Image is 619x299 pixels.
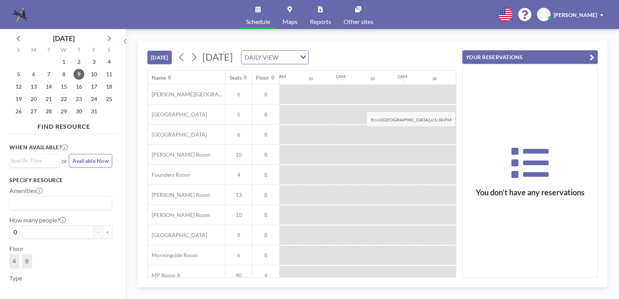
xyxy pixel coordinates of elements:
span: Reports [310,19,331,25]
span: 6 [226,131,252,138]
span: Saturday, October 4, 2025 [104,56,115,67]
span: Sunday, October 19, 2025 [13,94,24,104]
span: Tuesday, October 28, 2025 [43,106,54,117]
span: 8 [252,151,279,158]
div: W [56,46,72,56]
span: 4 [12,257,16,265]
span: Sunday, October 5, 2025 [13,69,24,80]
span: Monday, October 20, 2025 [28,94,39,104]
span: Friday, October 3, 2025 [89,56,99,67]
div: S [101,46,116,56]
span: Wednesday, October 29, 2025 [58,106,69,117]
span: [PERSON_NAME][GEOGRAPHIC_DATA] [148,91,225,98]
span: 8 [252,191,279,198]
span: Tuesday, October 7, 2025 [43,69,54,80]
span: or [62,157,67,165]
h3: Specify resource [9,177,112,184]
span: Other sites [344,19,373,25]
input: Search for option [10,198,108,208]
span: 4 [226,171,252,178]
span: [DATE] [202,51,233,63]
span: Morningside Room [148,252,198,259]
div: 30 [370,76,375,81]
span: Tuesday, October 14, 2025 [43,81,54,92]
h4: FIND RESOURCE [9,120,118,130]
span: 4 [252,272,279,279]
span: Saturday, October 18, 2025 [104,81,115,92]
button: - [94,226,103,239]
span: Friday, October 31, 2025 [89,106,99,117]
span: Wednesday, October 15, 2025 [58,81,69,92]
div: Name [152,74,166,81]
button: + [103,226,112,239]
label: Floor [9,245,24,253]
span: [GEOGRAPHIC_DATA] [148,131,207,138]
span: 8 [252,91,279,98]
div: 30 [432,76,437,81]
span: 8 [252,171,279,178]
span: Wednesday, October 22, 2025 [58,94,69,104]
span: 5 [226,111,252,118]
span: Wednesday, October 8, 2025 [58,69,69,80]
span: Thursday, October 2, 2025 [74,56,84,67]
span: [GEOGRAPHIC_DATA] [148,111,207,118]
span: Sunday, October 12, 2025 [13,81,24,92]
span: Thursday, October 16, 2025 [74,81,84,92]
span: 8 [252,111,279,118]
div: Search for option [241,51,308,64]
span: [PERSON_NAME] [554,12,597,18]
div: Seats [229,74,242,81]
span: MP Room A [148,272,181,279]
span: Monday, October 6, 2025 [28,69,39,80]
span: 6 [226,91,252,98]
label: Amenities [9,187,43,195]
span: Saturday, October 25, 2025 [104,94,115,104]
span: 8 [252,212,279,219]
span: SS [541,11,547,18]
span: 10 [226,212,252,219]
span: 8 [252,232,279,239]
div: T [41,46,56,56]
span: Founders Room [148,171,190,178]
b: 1:30 PM [434,117,451,123]
span: Saturday, October 11, 2025 [104,69,115,80]
span: Book at [366,111,456,127]
label: How many people? [9,216,66,224]
div: 2AM [397,73,407,79]
span: Sunday, October 26, 2025 [13,106,24,117]
div: Floor [256,74,269,81]
span: Maps [282,19,298,25]
div: 12AM [274,73,286,79]
span: 13 [226,191,252,198]
span: Tuesday, October 21, 2025 [43,94,54,104]
span: [PERSON_NAME] Room [148,212,210,219]
b: [GEOGRAPHIC_DATA] [381,117,430,123]
span: 8 [226,232,252,239]
button: Available Now [69,154,112,167]
span: DAILY VIEW [243,52,280,62]
button: YOUR RESERVATIONS [462,50,598,64]
span: Thursday, October 23, 2025 [74,94,84,104]
div: T [71,46,86,56]
span: [PERSON_NAME] Room [148,151,210,158]
span: Available Now [72,157,109,164]
span: 6 [226,252,252,259]
span: [GEOGRAPHIC_DATA] [148,232,207,239]
span: Monday, October 13, 2025 [28,81,39,92]
input: Search for option [10,156,55,165]
span: Friday, October 24, 2025 [89,94,99,104]
span: 8 [252,131,279,138]
div: F [86,46,101,56]
span: Thursday, October 30, 2025 [74,106,84,117]
span: Schedule [246,19,270,25]
span: 10 [226,151,252,158]
span: 40 [226,272,252,279]
div: [DATE] [53,33,75,44]
span: Wednesday, October 1, 2025 [58,56,69,67]
div: S [11,46,26,56]
span: Friday, October 10, 2025 [89,69,99,80]
div: Search for option [10,155,60,166]
span: 8 [25,257,29,265]
div: 1AM [335,73,345,79]
label: Type [9,274,22,282]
